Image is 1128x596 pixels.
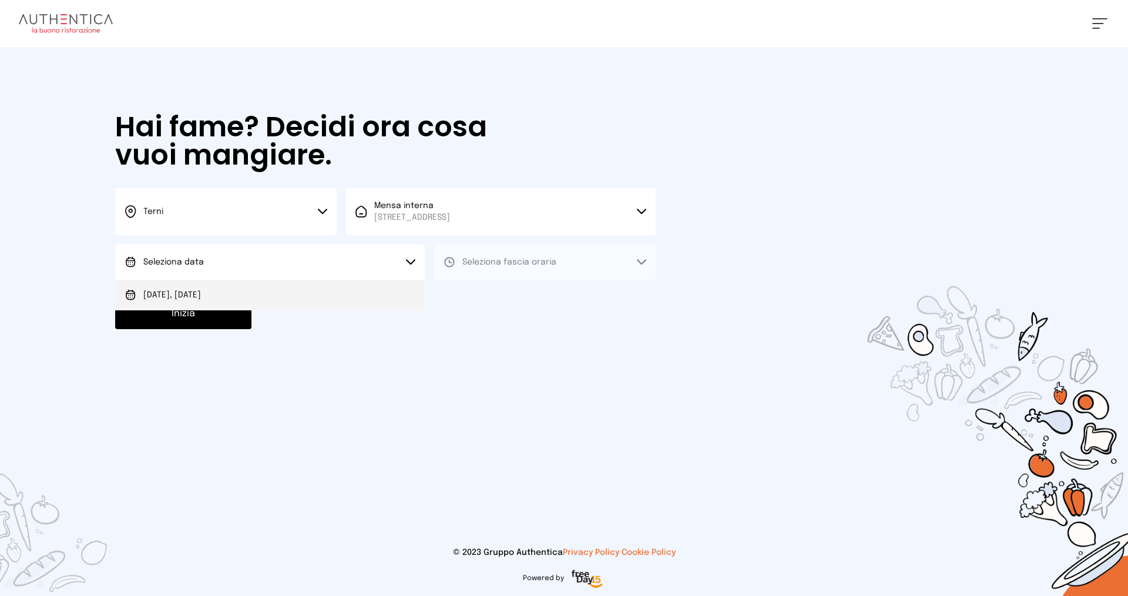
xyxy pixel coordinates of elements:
[143,289,201,301] span: [DATE], [DATE]
[19,547,1109,558] p: © 2023 Gruppo Authentica
[115,299,251,329] button: Inizia
[434,245,656,280] button: Seleziona fascia oraria
[622,548,676,557] a: Cookie Policy
[569,568,606,591] img: logo-freeday.3e08031.png
[143,258,204,266] span: Seleziona data
[462,258,556,266] span: Seleziona fascia oraria
[523,574,564,583] span: Powered by
[115,245,425,280] button: Seleziona data
[563,548,619,557] a: Privacy Policy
